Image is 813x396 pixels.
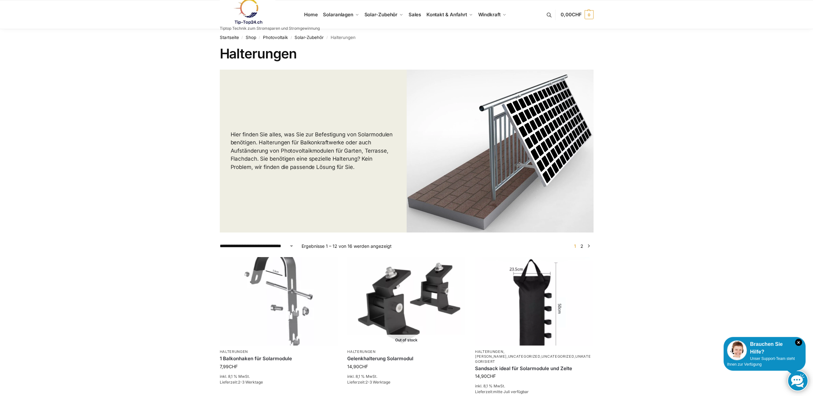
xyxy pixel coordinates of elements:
[302,243,392,249] p: Ergebnisse 1 – 12 von 16 werden angezeigt
[727,356,795,367] span: Unser Support-Team steht Ihnen zur Verfügung
[229,364,238,369] span: CHF
[487,373,496,379] span: CHF
[475,349,503,354] a: Halterungen
[561,5,593,24] a: 0,00CHF 0
[478,11,501,18] span: Windkraft
[570,243,593,249] nav: Produkt-Seitennummerierung
[475,354,591,363] a: Unkategorisiert
[220,29,594,46] nav: Breadcrumb
[365,380,390,385] span: 2-3 Werktage
[220,380,263,385] span: Lieferzeit:
[426,11,467,18] span: Kontakt & Anfahrt
[246,35,256,40] a: Shop
[220,243,294,249] select: Shop-Reihenfolge
[561,11,581,18] span: 0,00
[239,35,246,40] span: /
[320,0,362,29] a: Solaranlagen
[493,389,529,394] span: mitte Juli verfügbar
[288,35,295,40] span: /
[424,0,475,29] a: Kontakt & Anfahrt
[585,10,594,19] span: 0
[238,380,263,385] span: 2-3 Werktage
[220,364,238,369] bdi: 7,99
[475,373,496,379] bdi: 14,90
[220,257,338,346] img: Balkonhaken für runde Handläufe
[475,349,593,364] p: , , , ,
[323,11,353,18] span: Solaranlagen
[231,131,396,171] p: Hier finden Sie alles, was Sie zur Befestigung von Solarmodulen benötigen. Halterungen für Balkon...
[347,364,368,369] bdi: 14,90
[324,35,330,40] span: /
[347,257,465,346] img: Gelenkhalterung Solarmodul
[572,11,582,18] span: CHF
[220,27,320,30] p: Tiptop Technik zum Stromsparen und Stromgewinnung
[795,339,802,346] i: Schließen
[579,243,585,249] a: Seite 2
[475,354,507,359] a: [PERSON_NAME]
[407,70,594,232] img: Halterungen
[295,35,324,40] a: Solar-Zubehör
[475,257,593,346] img: Sandsäcke zu Beschwerung Camping, Schirme, Pavilions-Solarmodule
[541,354,574,359] a: Uncategorized
[256,35,263,40] span: /
[475,0,509,29] a: Windkraft
[572,243,578,249] span: Seite 1
[409,11,421,18] span: Sales
[727,340,747,360] img: Customer service
[263,35,288,40] a: Photovoltaik
[359,364,368,369] span: CHF
[475,389,529,394] span: Lieferzeit:
[220,35,239,40] a: Startseite
[362,0,406,29] a: Solar-Zubehör
[347,257,465,346] a: Out of stockGelenkhalterung Solarmodul
[347,374,465,379] p: inkl. 8,1 % MwSt.
[406,0,424,29] a: Sales
[347,349,376,354] a: Halterungen
[220,355,338,362] a: 1 Balkonhaken für Solarmodule
[220,46,594,62] h1: Halterungen
[220,374,338,379] p: inkl. 8,1 % MwSt.
[727,340,802,356] div: Brauchen Sie Hilfe?
[364,11,398,18] span: Solar-Zubehör
[508,354,541,359] a: Uncategorized
[586,243,591,249] a: →
[347,355,465,362] a: Gelenkhalterung Solarmodul
[220,349,248,354] a: Halterungen
[475,383,593,389] p: inkl. 8,1 % MwSt.
[475,365,593,372] a: Sandsack ideal für Solarmodule und Zelte
[347,380,390,385] span: Lieferzeit:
